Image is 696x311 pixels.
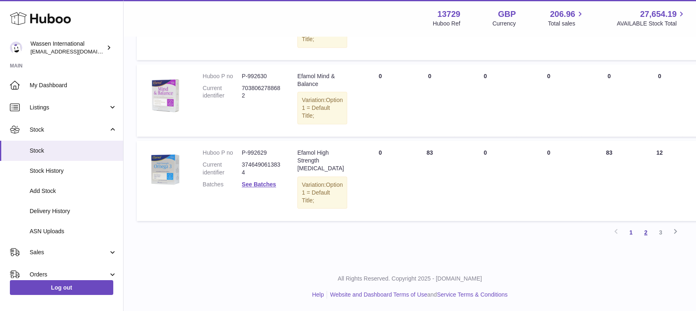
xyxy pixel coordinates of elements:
span: Option 1 = Default Title; [302,20,343,42]
a: Log out [10,280,113,295]
a: Service Terms & Conditions [437,291,508,298]
td: 0 [454,141,516,221]
dd: P-992630 [242,72,281,80]
td: 0 [637,64,682,137]
a: See Batches [242,181,276,188]
dd: 7038062788682 [242,84,281,100]
span: Listings [30,104,108,111]
dt: Current identifier [203,84,242,100]
div: Variation: [297,176,347,209]
span: [EMAIL_ADDRESS][DOMAIN_NAME] [30,48,121,55]
span: Stock History [30,167,117,175]
dt: Current identifier [203,161,242,176]
span: 0 [547,149,550,156]
span: My Dashboard [30,81,117,89]
span: Add Stock [30,187,117,195]
a: 2 [638,225,653,240]
span: Sales [30,248,108,256]
span: Delivery History [30,207,117,215]
span: Option 1 = Default Title; [302,181,343,204]
span: Orders [30,271,108,279]
a: 206.96 Total sales [548,9,584,28]
strong: GBP [498,9,516,20]
a: 3 [653,225,668,240]
dt: Huboo P no [203,72,242,80]
td: 83 [581,141,637,221]
a: Help [312,291,324,298]
p: All Rights Reserved. Copyright 2025 - [DOMAIN_NAME] [130,275,689,283]
td: 0 [405,64,454,137]
span: ASN Uploads [30,227,117,235]
a: 27,654.19 AVAILABLE Stock Total [617,9,686,28]
span: Option 1 = Default Title; [302,97,343,119]
dt: Batches [203,181,242,188]
td: 0 [454,64,516,137]
span: AVAILABLE Stock Total [617,20,686,28]
img: gemma.moses@wassen.com [10,42,22,54]
td: 0 [355,141,405,221]
div: Variation: [297,92,347,124]
img: product image [145,72,186,114]
td: 83 [405,141,454,221]
span: 27,654.19 [640,9,677,20]
div: Wassen International [30,40,105,56]
td: 0 [581,64,637,137]
span: 206.96 [550,9,575,20]
div: Currency [493,20,516,28]
a: Website and Dashboard Terms of Use [330,291,427,298]
strong: 13729 [437,9,460,20]
div: Efamol High Strength [MEDICAL_DATA] [297,149,347,172]
span: Stock [30,147,117,155]
div: Huboo Ref [433,20,460,28]
li: and [327,291,507,299]
dd: P-992629 [242,149,281,157]
td: 12 [637,141,682,221]
span: Total sales [548,20,584,28]
span: 0 [547,73,550,79]
div: Efamol Mind & Balance [297,72,347,88]
a: 1 [624,225,638,240]
img: product image [145,149,186,190]
dd: 3746490613834 [242,161,281,176]
dt: Huboo P no [203,149,242,157]
td: 0 [355,64,405,137]
span: Stock [30,126,108,134]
